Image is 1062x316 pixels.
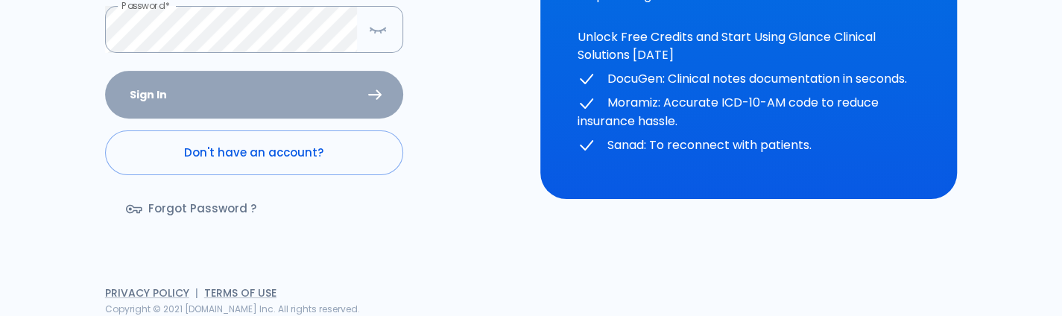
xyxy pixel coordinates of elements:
[204,285,276,300] a: Terms of Use
[105,285,189,300] a: Privacy Policy
[578,28,920,64] p: Unlock Free Credits and Start Using Glance Clinical Solutions [DATE]
[105,303,360,315] span: Copyright © 2021 [DOMAIN_NAME] Inc. All rights reserved.
[105,130,403,175] a: Don't have an account?
[195,285,198,300] span: |
[578,94,920,130] p: Moramiz: Accurate ICD-10-AM code to reduce insurance hassle.
[578,70,920,89] p: DocuGen: Clinical notes documentation in seconds.
[578,136,920,155] p: Sanad: To reconnect with patients.
[105,187,280,230] a: Forgot Password ?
